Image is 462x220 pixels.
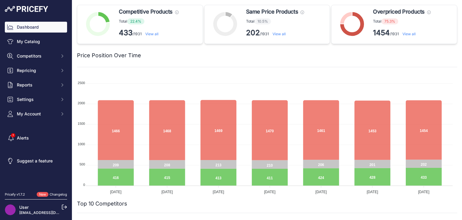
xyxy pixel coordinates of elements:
p: /1931 [119,28,179,38]
a: Suggest a feature [5,156,67,166]
span: New [37,192,48,197]
a: View all [273,32,286,36]
tspan: [DATE] [316,190,327,194]
tspan: [DATE] [213,190,224,194]
a: Changelog [50,192,67,196]
tspan: [DATE] [162,190,173,194]
strong: 1454 [373,28,390,37]
button: Settings [5,94,67,105]
span: Reports [17,82,56,88]
a: Dashboard [5,22,67,33]
a: My Catalog [5,36,67,47]
tspan: [DATE] [110,190,122,194]
span: Competitors [17,53,56,59]
p: /1931 [246,28,304,38]
p: Total [119,18,179,24]
span: 10.5% [254,18,271,24]
tspan: 1000 [78,142,85,146]
a: [EMAIL_ADDRESS][DOMAIN_NAME] [19,210,82,215]
a: Alerts [5,133,67,143]
button: My Account [5,108,67,119]
h2: Price Position Over Time [77,51,141,60]
tspan: [DATE] [367,190,378,194]
strong: 202 [246,28,260,37]
span: Settings [17,96,56,102]
span: Repricing [17,68,56,74]
tspan: 2000 [78,101,85,105]
span: Competitive Products [119,8,173,16]
a: User [19,205,29,210]
button: Repricing [5,65,67,76]
tspan: 0 [83,183,85,187]
strong: 433 [119,28,133,37]
a: View all [402,32,416,36]
nav: Sidebar [5,22,67,185]
span: My Account [17,111,56,117]
span: 75.3% [381,18,398,24]
button: Reports [5,80,67,90]
tspan: 2500 [78,81,85,85]
p: /1931 [373,28,430,38]
span: Same Price Products [246,8,298,16]
a: View all [145,32,159,36]
span: 22.4% [127,18,144,24]
button: Competitors [5,51,67,61]
span: Overpriced Products [373,8,424,16]
tspan: [DATE] [418,190,430,194]
tspan: 1500 [78,122,85,125]
h2: Top 10 Competitors [77,200,127,208]
div: Pricefy v1.7.2 [5,192,25,197]
img: Pricefy Logo [5,6,48,12]
tspan: 500 [79,162,85,166]
p: Total [373,18,430,24]
p: Total [246,18,304,24]
tspan: [DATE] [264,190,276,194]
